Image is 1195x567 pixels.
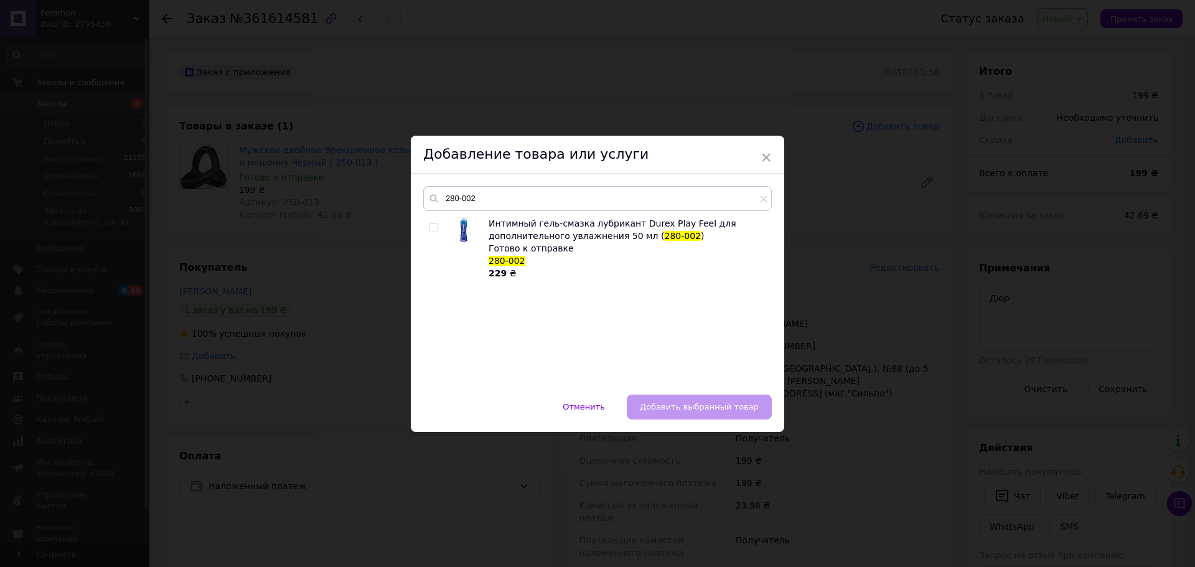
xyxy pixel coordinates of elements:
[489,256,525,266] span: 280-002
[489,268,507,278] b: 229
[701,231,704,241] span: )
[451,217,476,242] img: Интимный гель-смазка лубрикант Durex Play Feel для дополнительного увлажнения 50 мл ( 280-002 )
[489,267,765,279] div: ₴
[550,395,618,419] button: Отменить
[423,186,772,211] input: Поиск по товарам и услугам
[489,218,736,241] span: Интимный гель-смазка лубрикант Durex Play Feel для дополнительного увлажнения 50 мл (
[664,231,701,241] span: 280-002
[411,136,784,174] div: Добавление товара или услуги
[563,402,605,411] span: Отменить
[489,242,765,255] div: Готово к отправке
[761,147,772,168] span: ×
